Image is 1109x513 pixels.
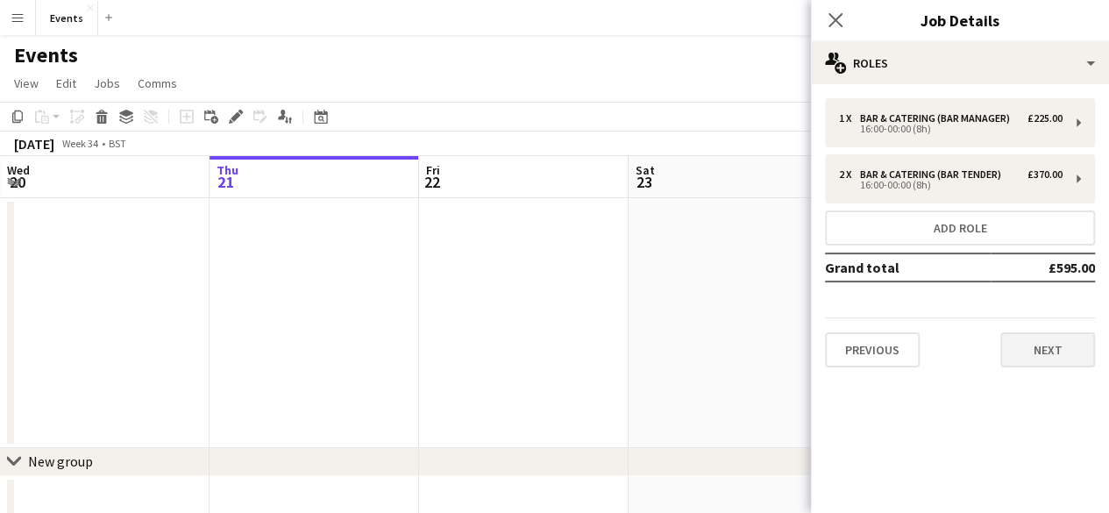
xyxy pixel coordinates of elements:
div: £225.00 [1027,112,1063,125]
button: Events [36,1,98,35]
div: 16:00-00:00 (8h) [839,125,1063,133]
div: 2 x [839,168,860,181]
button: Next [1000,332,1095,367]
div: 1 x [839,112,860,125]
div: Bar & Catering (Bar Manager) [860,112,1017,125]
div: Bar & Catering (Bar Tender) [860,168,1008,181]
span: Thu [217,162,238,178]
h1: Events [14,42,78,68]
span: View [14,75,39,91]
span: Fri [426,162,440,178]
span: Edit [56,75,76,91]
span: Jobs [94,75,120,91]
div: £370.00 [1027,168,1063,181]
span: 20 [4,172,30,192]
span: Wed [7,162,30,178]
td: £595.00 [991,253,1095,281]
span: 23 [633,172,655,192]
a: Comms [131,72,184,95]
button: Add role [825,210,1095,246]
span: 22 [423,172,440,192]
h3: Job Details [811,9,1109,32]
td: Grand total [825,253,991,281]
button: Previous [825,332,920,367]
a: View [7,72,46,95]
span: Week 34 [58,137,102,150]
div: Roles [811,42,1109,84]
div: [DATE] [14,135,54,153]
a: Edit [49,72,83,95]
div: 16:00-00:00 (8h) [839,181,1063,189]
span: Comms [138,75,177,91]
span: Sat [636,162,655,178]
div: New group [28,452,93,470]
span: 21 [214,172,238,192]
div: BST [109,137,126,150]
a: Jobs [87,72,127,95]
